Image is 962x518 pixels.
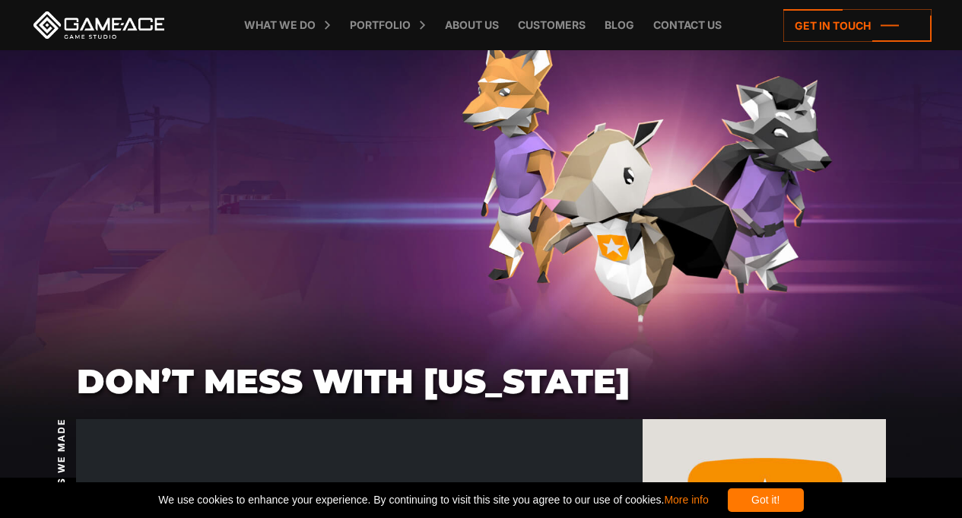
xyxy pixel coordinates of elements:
h1: Don’t Mess with [US_STATE] [77,363,887,400]
a: More info [664,494,708,506]
span: Games we made [55,418,68,518]
span: We use cookies to enhance your experience. By continuing to visit this site you agree to our use ... [158,488,708,512]
div: Got it! [728,488,804,512]
a: Get in touch [783,9,932,42]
